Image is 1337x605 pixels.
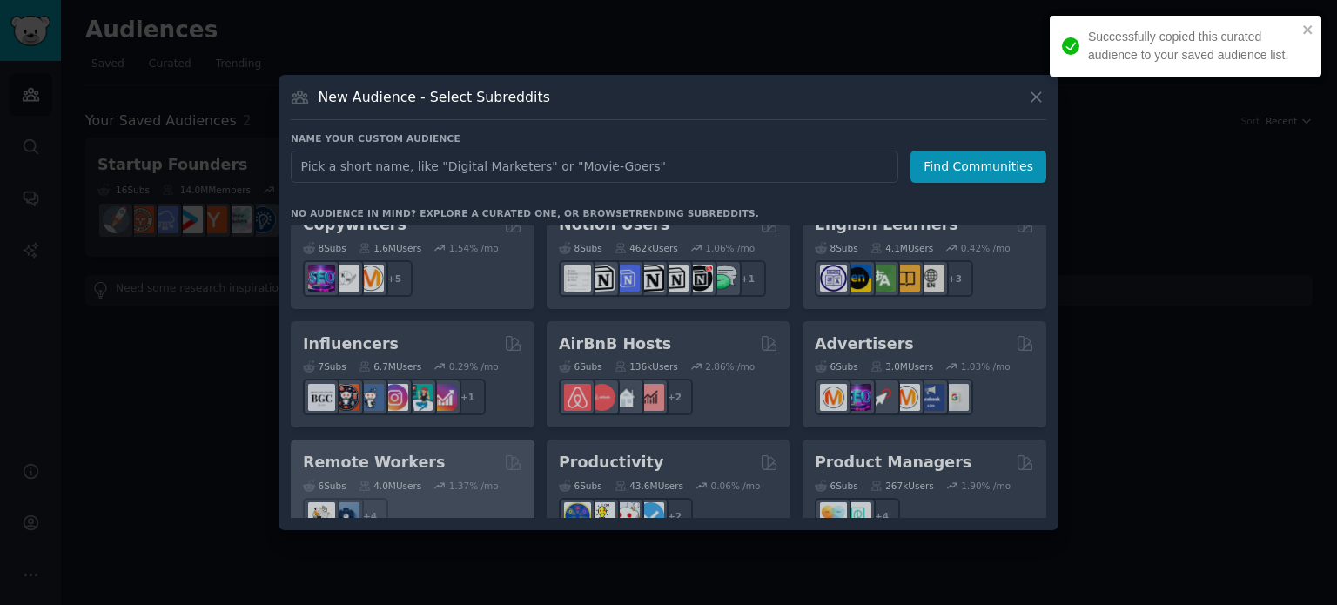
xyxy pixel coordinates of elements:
button: close [1302,23,1314,37]
div: Successfully copied this curated audience to your saved audience list. [1088,28,1297,64]
h3: Name your custom audience [291,132,1046,145]
div: No audience in mind? Explore a curated one, or browse . [291,207,759,219]
button: Find Communities [910,151,1046,183]
input: Pick a short name, like "Digital Marketers" or "Movie-Goers" [291,151,898,183]
h3: New Audience - Select Subreddits [319,88,550,106]
a: trending subreddits [628,208,755,218]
